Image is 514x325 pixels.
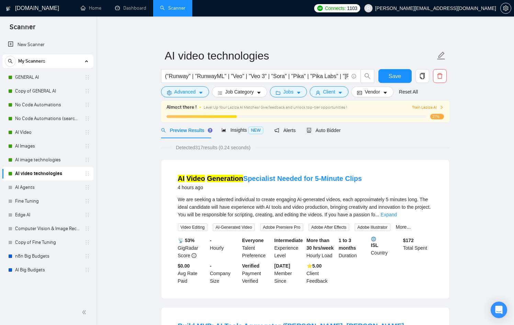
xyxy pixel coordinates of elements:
[274,128,296,133] span: Alerts
[161,86,209,97] button: settingAdvancedcaret-down
[84,130,90,135] span: holder
[412,104,444,111] button: Train Laziza AI
[500,3,511,14] button: setting
[15,112,80,126] a: No Code Automations (search only in Tites)
[338,90,343,95] span: caret-down
[178,175,185,182] mark: AI
[82,309,89,316] span: double-left
[274,263,290,269] b: [DATE]
[15,126,80,139] a: AI Video
[500,6,511,11] a: setting
[381,212,397,217] a: Expand
[366,6,371,11] span: user
[325,4,345,12] span: Connects:
[84,267,90,273] span: holder
[15,153,80,167] a: AI image technologies
[337,237,369,259] div: Duration
[274,238,303,243] b: Intermediate
[323,88,335,96] span: Client
[84,212,90,218] span: holder
[361,69,374,83] button: search
[178,197,431,217] span: We are seeking a talented individual to create engaging AI-generated videos, each approximately 5...
[171,144,255,151] span: Detected 317 results (0.24 seconds)
[174,88,196,96] span: Advanced
[6,3,11,14] img: logo
[161,128,166,133] span: search
[371,237,400,248] b: ISL
[439,105,444,109] span: right
[218,90,222,95] span: bars
[221,128,226,132] span: area-chart
[317,6,323,11] img: upwork-logo.png
[430,114,444,119] span: 27%
[84,171,90,176] span: holder
[15,263,80,277] a: AI Big Budgets
[242,263,260,269] b: Verified
[15,208,80,222] a: Edge AI
[273,237,305,259] div: Experience Level
[84,75,90,80] span: holder
[2,54,93,277] li: My Scanners
[307,128,341,133] span: Auto Bidder
[15,194,80,208] a: Fine Tuning
[165,72,349,80] input: Search Freelance Jobs...
[178,238,195,243] b: 📡 53%
[365,88,380,96] span: Vendor
[378,69,412,83] button: Save
[15,139,80,153] a: AI Images
[178,183,362,192] div: 4 hours ago
[165,47,435,64] input: Scanner name...
[389,72,401,80] span: Save
[18,54,45,68] span: My Scanners
[4,22,41,36] span: Scanner
[178,224,208,231] span: Video Editing
[178,263,190,269] b: $0.00
[204,105,347,110] span: Level Up Your Laziza AI Matches! Give feedback and unlock top-tier opportunities !
[5,56,16,67] button: search
[167,90,172,95] span: setting
[15,236,80,249] a: Copy of Fine Tuning
[176,237,209,259] div: GigRadar Score
[416,73,429,79] span: copy
[167,104,197,111] span: Almost there !
[178,196,433,218] div: We are seeking a talented individual to create engaging AI-generated videos, each approximately 5...
[501,6,511,11] span: setting
[176,262,209,285] div: Avg Rate Paid
[248,127,263,134] span: NEW
[84,116,90,121] span: holder
[84,198,90,204] span: holder
[351,86,393,97] button: idcardVendorcaret-down
[84,88,90,94] span: holder
[396,224,411,230] a: More...
[256,90,261,95] span: caret-down
[15,98,80,112] a: No Code Automations
[207,175,243,182] mark: Generation
[198,90,203,95] span: caret-down
[15,71,80,84] a: GENERAL AI
[339,238,356,251] b: 1 to 3 months
[307,238,334,251] b: More than 30 hrs/week
[399,88,418,96] a: Reset All
[8,38,88,52] a: New Scanner
[273,262,305,285] div: Member Since
[355,224,390,231] span: Adobe Illustrator
[84,185,90,190] span: holder
[241,237,273,259] div: Talent Preference
[207,127,213,133] div: Tooltip anchor
[270,86,307,97] button: folderJobscaret-down
[84,253,90,259] span: holder
[357,90,362,95] span: idcard
[15,167,80,181] a: AI video technologies
[213,224,255,231] span: AI-Generated Video
[316,90,320,95] span: user
[307,263,322,269] b: ⭐️ 5.00
[81,5,101,11] a: homeHome
[210,263,212,269] b: -
[192,253,196,258] span: info-circle
[186,175,205,182] mark: Video
[274,128,279,133] span: notification
[161,128,210,133] span: Preview Results
[242,238,264,243] b: Everyone
[260,224,303,231] span: Adobe Premiere Pro
[84,102,90,108] span: holder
